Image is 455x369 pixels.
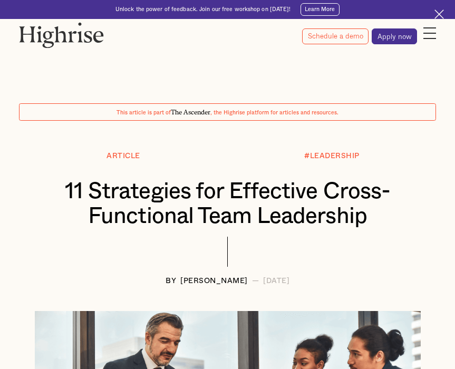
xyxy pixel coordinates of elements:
[301,3,340,16] a: Learn More
[171,107,210,114] span: The Ascender
[302,28,369,44] a: Schedule a demo
[107,152,140,160] div: Article
[115,6,291,13] div: Unlock the power of feedback. Join our free workshop on [DATE]!
[117,110,171,115] span: This article is part of
[19,22,104,48] img: Highrise logo
[210,110,338,115] span: , the Highrise platform for articles and resources.
[304,152,360,160] div: #LEADERSHIP
[166,277,176,285] div: BY
[252,277,259,285] div: —
[434,9,444,19] img: Cross icon
[263,277,289,285] div: [DATE]
[372,28,417,44] a: Apply now
[35,179,420,229] h1: 11 Strategies for Effective Cross-Functional Team Leadership
[180,277,248,285] div: [PERSON_NAME]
